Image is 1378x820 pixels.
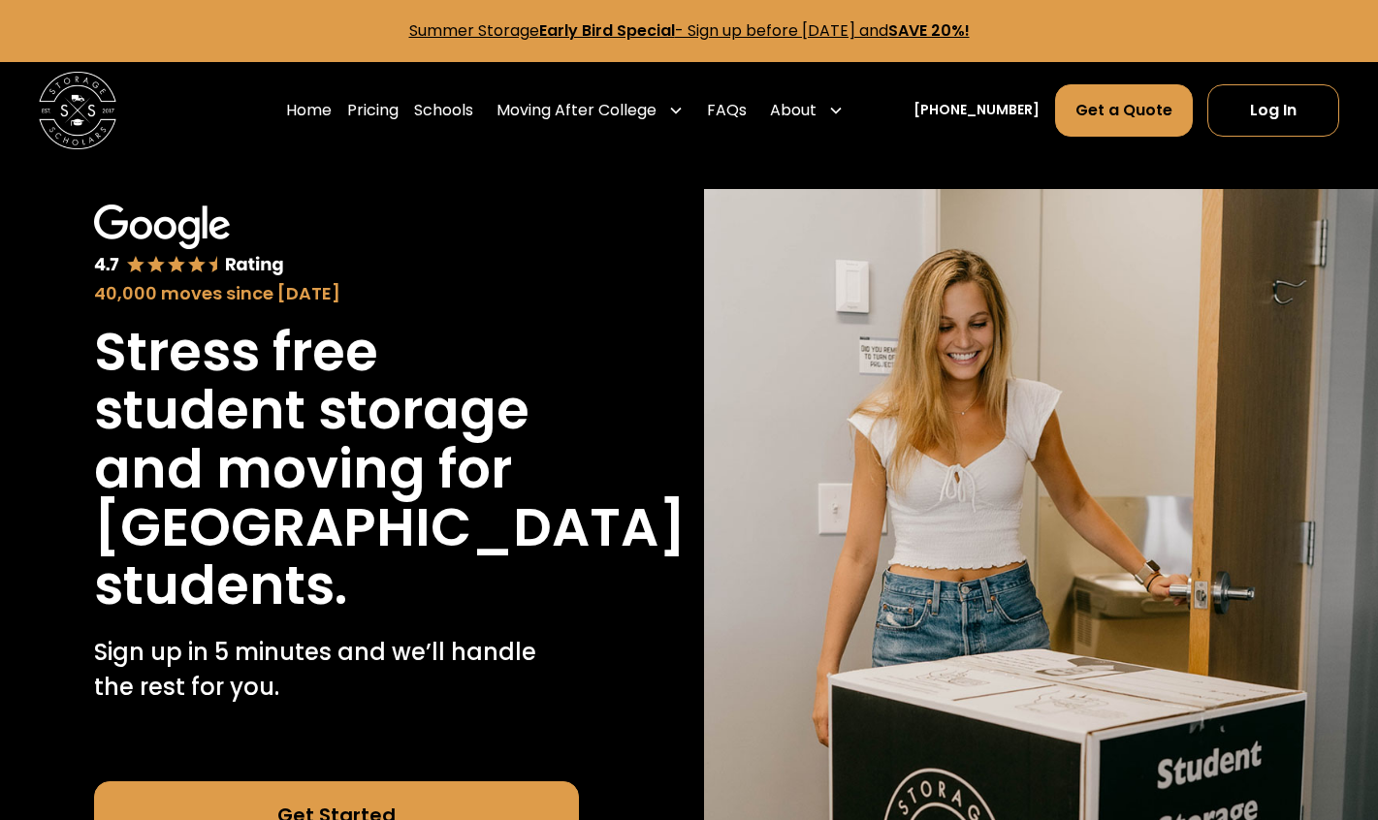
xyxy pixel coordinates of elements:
div: Moving After College [497,99,657,122]
a: Get a Quote [1055,84,1193,137]
div: About [770,99,817,122]
a: FAQs [707,83,747,138]
strong: Early Bird Special [539,19,675,42]
a: Log In [1207,84,1339,137]
p: Sign up in 5 minutes and we’ll handle the rest for you. [94,635,579,705]
strong: SAVE 20%! [888,19,970,42]
a: Home [286,83,332,138]
img: Google 4.7 star rating [94,205,284,277]
h1: Stress free student storage and moving for [94,323,579,498]
a: Summer StorageEarly Bird Special- Sign up before [DATE] andSAVE 20%! [409,19,970,42]
img: Storage Scholars main logo [39,72,116,149]
div: 40,000 moves since [DATE] [94,281,579,307]
a: Pricing [347,83,399,138]
a: [PHONE_NUMBER] [913,100,1040,120]
h1: students. [94,556,347,615]
h1: [GEOGRAPHIC_DATA] [94,498,686,556]
a: Schools [414,83,473,138]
